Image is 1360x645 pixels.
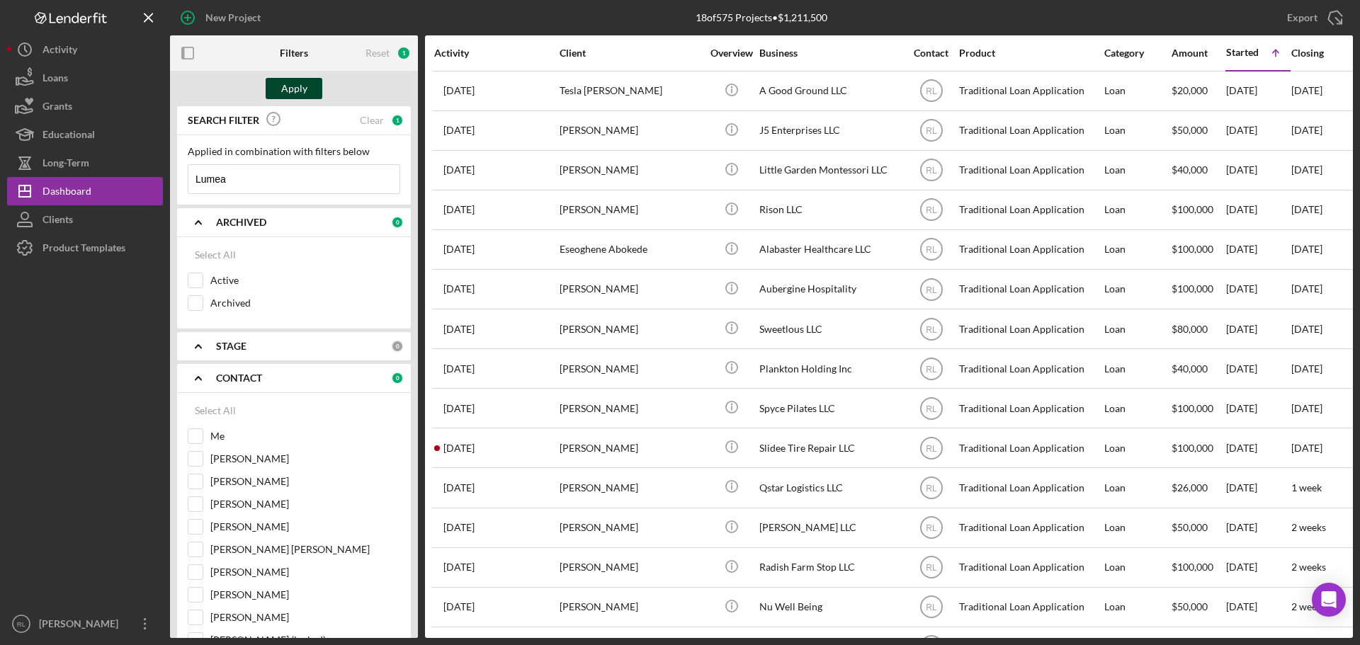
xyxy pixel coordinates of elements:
[759,509,901,547] div: [PERSON_NAME] LLC
[959,47,1101,59] div: Product
[1291,243,1322,255] time: [DATE]
[42,35,77,67] div: Activity
[926,603,937,612] text: RL
[7,177,163,205] a: Dashboard
[443,482,475,493] time: 2025-08-07 16:22
[1104,588,1170,626] div: Loan
[1172,588,1225,626] div: $50,000
[560,152,701,189] div: [PERSON_NAME]
[280,47,308,59] b: Filters
[926,404,937,413] text: RL
[216,217,266,228] b: ARCHIVED
[1291,481,1322,493] time: 1 week
[759,112,901,149] div: J5 Enterprises LLC
[210,520,400,534] label: [PERSON_NAME]
[959,588,1101,626] div: Traditional Loan Application
[42,92,72,124] div: Grants
[1104,389,1170,427] div: Loan
[560,389,701,427] div: [PERSON_NAME]
[1104,270,1170,308] div: Loan
[1104,429,1170,467] div: Loan
[1291,203,1322,215] time: [DATE]
[696,12,827,23] div: 18 of 575 Projects • $1,211,500
[1172,72,1225,110] div: $20,000
[210,273,400,287] label: Active
[443,85,475,96] time: 2025-07-09 19:24
[905,47,958,59] div: Contact
[210,452,400,466] label: [PERSON_NAME]
[266,78,322,99] button: Apply
[42,120,95,152] div: Educational
[216,341,246,352] b: STAGE
[188,146,400,157] div: Applied in combination with filters below
[195,241,236,269] div: Select All
[205,4,261,32] div: New Project
[959,152,1101,189] div: Traditional Loan Application
[434,47,558,59] div: Activity
[1291,442,1322,454] time: [DATE]
[188,115,259,126] b: SEARCH FILTER
[1226,72,1290,110] div: [DATE]
[1172,112,1225,149] div: $50,000
[759,72,901,110] div: A Good Ground LLC
[959,72,1101,110] div: Traditional Loan Application
[959,112,1101,149] div: Traditional Loan Application
[926,523,937,533] text: RL
[188,396,243,425] button: Select All
[560,469,701,506] div: [PERSON_NAME]
[1226,429,1290,467] div: [DATE]
[1172,310,1225,348] div: $80,000
[1172,47,1225,59] div: Amount
[1104,310,1170,348] div: Loan
[1104,112,1170,149] div: Loan
[926,324,937,334] text: RL
[216,372,262,384] b: CONTACT
[926,245,937,255] text: RL
[959,270,1101,308] div: Traditional Loan Application
[1291,323,1322,335] time: [DATE]
[560,549,701,586] div: [PERSON_NAME]
[1172,469,1225,506] div: $26,000
[1226,389,1290,427] div: [DATE]
[210,565,400,579] label: [PERSON_NAME]
[1172,429,1225,467] div: $100,000
[1291,402,1322,414] time: [DATE]
[1226,350,1290,387] div: [DATE]
[391,372,404,384] div: 0
[42,64,68,96] div: Loans
[443,324,475,335] time: 2025-07-11 19:06
[1273,4,1353,32] button: Export
[1291,282,1322,295] time: [DATE]
[443,403,475,414] time: 2025-07-11 01:17
[560,509,701,547] div: [PERSON_NAME]
[443,204,475,215] time: 2025-07-25 14:16
[1104,47,1170,59] div: Category
[397,46,411,60] div: 1
[443,283,475,295] time: 2025-07-07 17:34
[1104,350,1170,387] div: Loan
[560,72,701,110] div: Tesla [PERSON_NAME]
[926,285,937,295] text: RL
[7,92,163,120] button: Grants
[1312,583,1346,617] div: Open Intercom Messenger
[560,270,701,308] div: [PERSON_NAME]
[759,270,901,308] div: Aubergine Hospitality
[7,149,163,177] button: Long-Term
[560,191,701,229] div: [PERSON_NAME]
[926,126,937,136] text: RL
[391,114,404,127] div: 1
[959,469,1101,506] div: Traditional Loan Application
[443,443,475,454] time: 2025-08-22 23:18
[560,310,701,348] div: [PERSON_NAME]
[1291,600,1326,612] time: 2 weeks
[7,35,163,64] a: Activity
[1291,363,1322,375] time: [DATE]
[1104,549,1170,586] div: Loan
[443,601,475,612] time: 2025-08-04 20:30
[195,396,236,425] div: Select All
[7,234,163,262] button: Product Templates
[759,469,901,506] div: Qstar Logistics LLC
